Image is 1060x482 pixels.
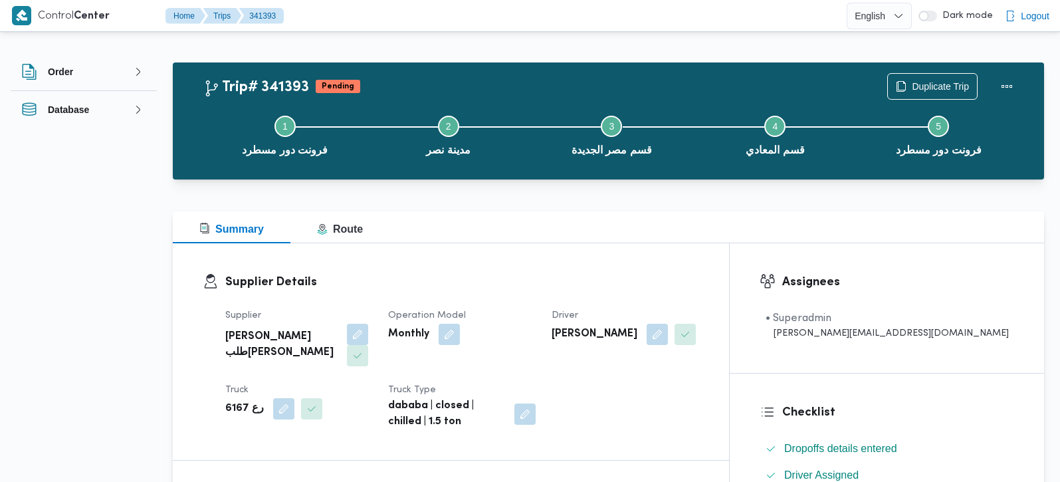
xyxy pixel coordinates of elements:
span: Truck Type [388,386,436,394]
button: Order [21,64,146,80]
span: Duplicate Trip [912,78,969,94]
span: Dropoffs details entered [784,443,897,454]
b: dababa | closed | chilled | 1.5 ton [388,398,504,430]
span: فرونت دور مسطرد [242,142,328,158]
span: قسم المعادي [746,142,804,158]
button: فرونت دور مسطرد [857,100,1020,169]
button: Database [21,102,146,118]
span: 1 [282,121,288,132]
h3: Checklist [782,404,1014,422]
b: Pending [322,82,354,90]
button: 341393 [239,8,284,24]
div: • Superadmin [766,310,1009,326]
span: Supplier [225,311,261,320]
span: 5 [936,121,941,132]
b: Center [74,11,110,21]
span: • Superadmin mohamed.nabil@illa.com.eg [766,310,1009,340]
h3: Database [48,102,89,118]
span: Summary [199,223,264,235]
span: 3 [609,121,615,132]
span: 4 [772,121,778,132]
b: Monthly [388,326,429,342]
h2: Trip# 341393 [203,79,309,96]
button: قسم المعادي [693,100,857,169]
span: Operation Model [388,311,466,320]
button: Actions [994,73,1020,100]
button: قسم مصر الجديدة [530,100,694,169]
span: Driver Assigned [784,469,859,481]
button: مدينة نصر [367,100,530,169]
h3: Assignees [782,273,1014,291]
button: Home [165,8,205,24]
h3: Supplier Details [225,273,699,291]
button: Trips [203,8,241,24]
span: Pending [316,80,360,93]
h3: Order [48,64,73,80]
span: Truck [225,386,249,394]
div: [PERSON_NAME][EMAIL_ADDRESS][DOMAIN_NAME] [766,326,1009,340]
span: Logout [1021,8,1049,24]
button: Logout [1000,3,1055,29]
button: فرونت دور مسطرد [203,100,367,169]
button: Duplicate Trip [887,73,978,100]
span: مدينة نصر [426,142,470,158]
span: فرونت دور مسطرد [896,142,982,158]
span: Dark mode [937,11,993,21]
b: [PERSON_NAME] [552,326,637,342]
span: 2 [446,121,451,132]
img: X8yXhbKr1z7QwAAAABJRU5ErkJggg== [12,6,31,25]
span: قسم مصر الجديدة [572,142,652,158]
span: Route [317,223,363,235]
b: [PERSON_NAME] طلب[PERSON_NAME] [225,329,338,361]
b: رع 6167 [225,401,264,417]
button: Dropoffs details entered [760,438,1014,459]
span: Driver [552,311,578,320]
span: Dropoffs details entered [784,441,897,457]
